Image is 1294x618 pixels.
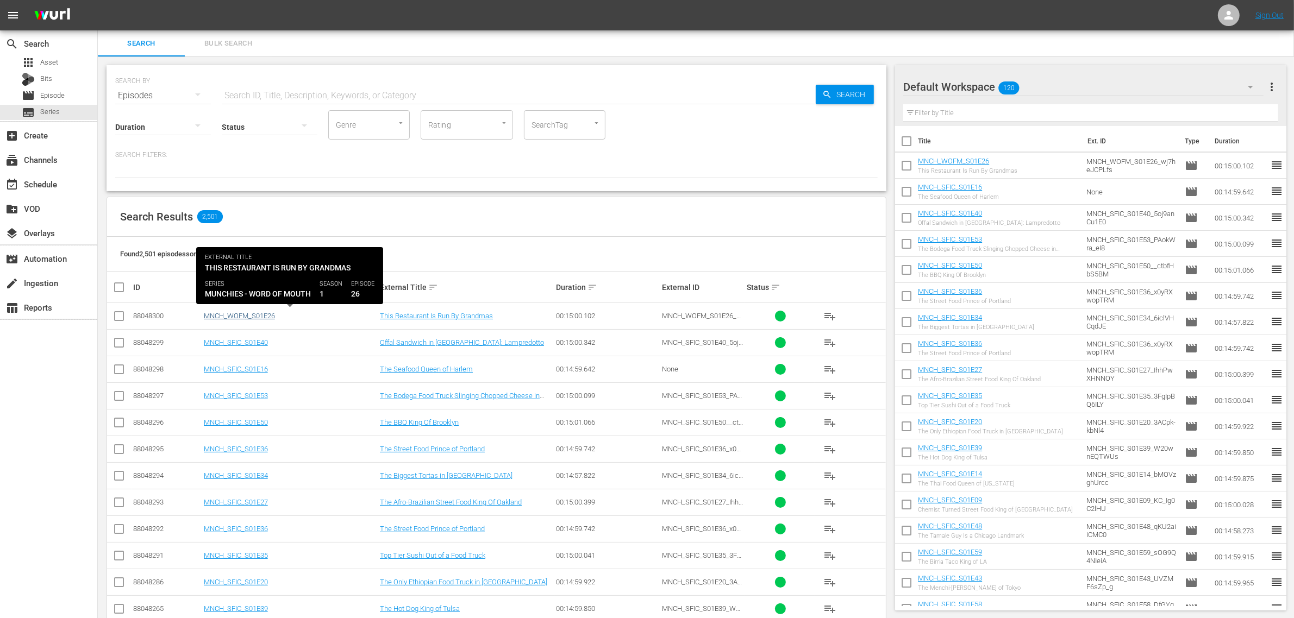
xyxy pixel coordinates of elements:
[823,389,836,402] span: playlist_add
[1270,393,1283,406] span: reorder
[556,525,659,533] div: 00:14:59.742
[1265,74,1278,100] button: more_vert
[204,418,268,426] a: MNCH_SFIC_S01E50
[1210,387,1270,413] td: 00:15:00.041
[556,281,659,294] div: Duration
[22,73,35,86] div: Bits
[1185,602,1198,615] span: Episode
[662,471,743,488] span: MNCH_SFIC_S01E34_6iclVHCqdJE
[918,548,982,556] a: MNCH_SFIC_S01E59
[823,602,836,615] span: playlist_add
[5,301,18,314] span: Reports
[1185,368,1198,381] span: Episode
[380,392,544,408] a: The Bodega Food Truck Slinging Chopped Cheese in [GEOGRAPHIC_DATA]
[1185,550,1198,563] span: Episode
[591,118,602,128] button: Open
[556,445,659,453] div: 00:14:59.742
[133,312,201,320] div: 88048300
[1185,342,1198,355] span: Episode
[662,365,743,373] div: None
[1185,185,1198,198] span: Episode
[204,445,268,453] a: MNCH_SFIC_S01E36
[918,261,982,269] a: MNCH_SFIC_S01E50
[133,283,201,292] div: ID
[115,150,878,160] p: Search Filters:
[817,569,843,595] button: playlist_add
[918,167,1017,174] div: This Restaurant Is Run By Grandmas
[1082,153,1180,179] td: MNCH_WOFM_S01E26_wj7heJCPLfs
[817,463,843,489] button: playlist_add
[918,454,987,461] div: The Hot Dog King of Tulsa
[1270,419,1283,432] span: reorder
[918,313,982,321] a: MNCH_SFIC_S01E34
[556,365,659,373] div: 00:14:59.642
[1270,445,1283,458] span: reorder
[1270,524,1283,537] span: reorder
[1178,126,1208,156] th: Type
[133,551,201,559] div: 88048291
[662,551,742,567] span: MNCH_SFIC_S01E35_3FgIpBQ6ILY
[1082,231,1180,257] td: MNCH_SFIC_S01E53_PAokWra_eI8
[1082,309,1180,335] td: MNCH_SFIC_S01E34_6iclVHCqdJE
[918,157,989,165] a: MNCH_WOFM_S01E26
[918,350,1011,357] div: The Street Food Prince of Portland
[662,392,742,408] span: MNCH_SFIC_S01E53_PAokWra_eI8
[1270,367,1283,380] span: reorder
[918,392,982,400] a: MNCH_SFIC_S01E35
[662,445,741,461] span: MNCH_SFIC_S01E36_x0yRXwopTRM
[1185,211,1198,224] span: Episode
[1082,361,1180,387] td: MNCH_SFIC_S01E27_IhhPwXHNNOY
[1255,11,1284,20] a: Sign Out
[817,409,843,436] button: playlist_add
[396,118,406,128] button: Open
[1082,413,1180,439] td: MNCH_SFIC_S01E20_3ACpk-kbNl4
[587,282,597,292] span: sort
[133,365,201,373] div: 88048298
[133,338,201,346] div: 88048299
[1270,263,1283,276] span: reorder
[5,203,18,216] span: VOD
[1185,498,1198,511] span: Episode
[817,303,843,329] button: playlist_add
[817,489,843,515] button: playlist_add
[1270,602,1283,615] span: reorder
[823,522,836,535] span: playlist_add
[999,77,1020,99] span: 120
[918,506,1073,513] div: Chemist Turned Street Food King of [GEOGRAPHIC_DATA]
[40,90,65,101] span: Episode
[918,522,982,530] a: MNCH_SFIC_S01E48
[1185,420,1198,433] span: Episode
[1210,518,1270,544] td: 00:14:58.273
[1082,257,1180,283] td: MNCH_SFIC_S01E50__ctbfHbS5BM
[1185,237,1198,250] span: Episode
[1082,570,1180,596] td: MNCH_SFIC_S01E43_UVZMF6sZp_g
[251,282,260,292] span: sort
[556,312,659,320] div: 00:15:00.102
[5,154,18,167] span: Channels
[662,525,741,541] span: MNCH_SFIC_S01E36_x0yRXwopTRM
[918,376,1041,383] div: The Afro-Brazilian Street Food King Of Oakland
[104,37,178,50] span: Search
[1082,544,1180,570] td: MNCH_SFIC_S01E59_sOG9Q4NIeiA
[823,469,836,482] span: playlist_add
[1082,439,1180,465] td: MNCH_SFIC_S01E39_W20wnEQTWUs
[918,193,999,200] div: The Seafood Queen of Harlem
[204,604,268,613] a: MNCH_SFIC_S01E39
[204,525,268,533] a: MNCH_SFIC_S01E36
[1210,309,1270,335] td: 00:14:57.822
[380,281,553,294] div: External Title
[1270,185,1283,198] span: reorder
[1185,446,1198,459] span: Episode
[380,525,485,533] a: The Street Food Prince of Portland
[380,498,522,506] a: The Afro-Brazilian Street Food King Of Oakland
[823,416,836,429] span: playlist_add
[133,418,201,426] div: 88048296
[204,551,268,559] a: MNCH_SFIC_S01E35
[918,365,982,374] a: MNCH_SFIC_S01E27
[918,287,982,295] a: MNCH_SFIC_S01E36
[1270,341,1283,354] span: reorder
[823,549,836,562] span: playlist_add
[204,365,268,373] a: MNCH_SFIC_S01E16
[204,392,268,400] a: MNCH_SFIC_S01E53
[1270,237,1283,250] span: reorder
